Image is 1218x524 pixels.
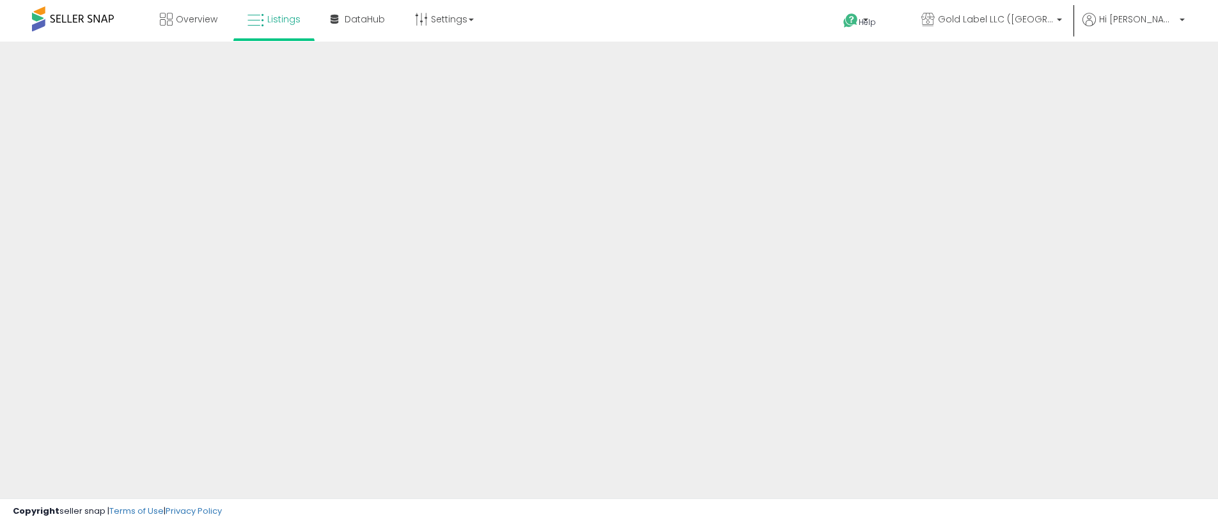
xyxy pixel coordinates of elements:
span: Overview [176,13,217,26]
span: Hi [PERSON_NAME] [1099,13,1176,26]
a: Hi [PERSON_NAME] [1082,13,1185,42]
i: Get Help [843,13,859,29]
strong: Copyright [13,505,59,517]
a: Help [833,3,901,42]
span: Listings [267,13,301,26]
a: Terms of Use [109,505,164,517]
span: Help [859,17,876,28]
a: Privacy Policy [166,505,222,517]
span: DataHub [345,13,385,26]
div: seller snap | | [13,505,222,518]
span: Gold Label LLC ([GEOGRAPHIC_DATA]) [938,13,1053,26]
